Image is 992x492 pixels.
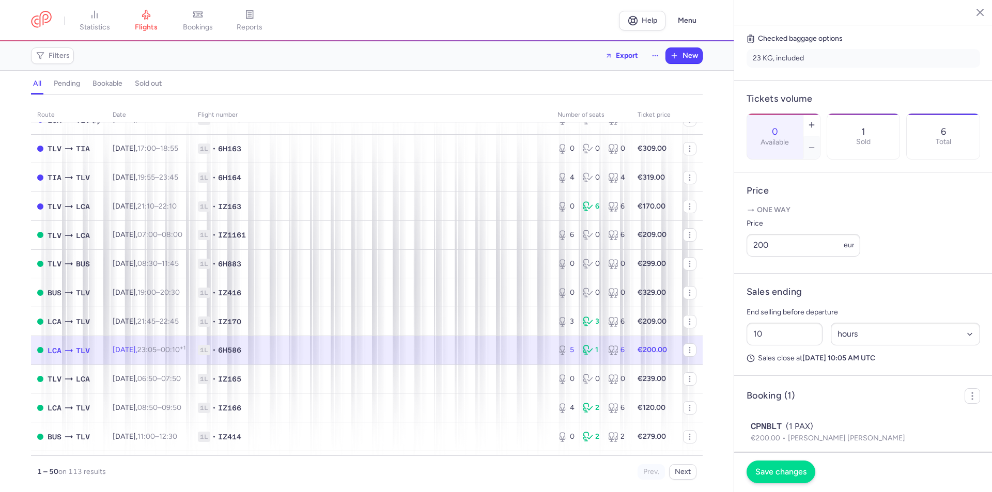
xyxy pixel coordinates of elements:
[137,403,158,412] time: 08:50
[76,431,90,442] span: TLV
[48,287,61,298] span: BUS
[113,259,179,268] span: [DATE],
[48,345,61,356] span: LCA
[638,432,666,441] strong: €279.00
[751,434,788,442] span: €200.00
[218,345,241,355] span: 6H586
[638,202,665,211] strong: €170.00
[638,464,665,480] button: Prev.
[137,202,154,211] time: 21:10
[76,201,90,212] span: LCA
[113,374,181,383] span: [DATE],
[638,288,666,297] strong: €329.00
[583,374,600,384] div: 0
[160,288,180,297] time: 20:30
[638,144,667,153] strong: €309.00
[198,259,210,269] span: 1L
[162,259,179,268] time: 11:45
[218,201,241,212] span: IZ163
[135,23,158,32] span: flights
[113,432,177,441] span: [DATE],
[76,230,90,241] span: LCA
[137,403,181,412] span: –
[161,345,185,354] time: 00:10
[583,144,600,154] div: 0
[608,172,625,183] div: 4
[198,201,210,212] span: 1L
[76,402,90,414] span: TLV
[583,201,600,212] div: 6
[69,9,120,32] a: statistics
[751,420,976,433] div: (1 PAX)
[218,230,246,240] span: IZ1161
[212,201,216,212] span: •
[844,241,855,249] span: eur
[137,144,156,153] time: 17:00
[218,374,241,384] span: IZ165
[583,432,600,442] div: 2
[747,390,795,402] h4: Booking (1)
[218,144,241,154] span: 6H163
[137,345,185,354] span: –
[113,288,180,297] span: [DATE],
[198,172,210,183] span: 1L
[113,403,181,412] span: [DATE],
[218,316,241,327] span: IZ170
[48,402,61,414] span: LCA
[557,374,575,384] div: 0
[761,138,789,147] label: Available
[666,48,702,64] button: New
[80,23,110,32] span: statistics
[48,431,61,442] span: BUS
[638,173,665,182] strong: €319.00
[218,432,241,442] span: IZ414
[788,434,905,442] span: [PERSON_NAME] [PERSON_NAME]
[76,316,90,327] span: TLV
[936,138,951,146] p: Total
[198,432,210,442] span: 1L
[92,79,122,88] h4: bookable
[747,234,860,257] input: ---
[198,374,210,384] span: 1L
[137,374,181,383] span: –
[608,201,625,212] div: 6
[212,432,216,442] span: •
[218,259,241,269] span: 6H883
[137,173,178,182] span: –
[747,33,980,45] h5: Checked baggage options
[48,201,61,212] span: TLV
[608,259,625,269] div: 0
[747,217,860,230] label: Price
[747,49,980,68] li: 23 KG, included
[137,432,177,441] span: –
[198,288,210,298] span: 1L
[856,138,871,146] p: Sold
[608,345,625,355] div: 6
[212,230,216,240] span: •
[137,374,157,383] time: 06:50
[583,230,600,240] div: 0
[137,345,157,354] time: 23:05
[608,432,625,442] div: 2
[608,144,625,154] div: 0
[31,107,106,123] th: route
[557,172,575,183] div: 4
[198,144,210,154] span: 1L
[583,403,600,413] div: 2
[224,9,275,32] a: reports
[183,23,213,32] span: bookings
[137,317,179,326] span: –
[218,288,241,298] span: IZ416
[58,467,106,476] span: on 113 results
[642,17,657,24] span: Help
[557,259,575,269] div: 0
[557,230,575,240] div: 6
[137,259,158,268] time: 08:30
[76,287,90,298] span: TLV
[212,259,216,269] span: •
[37,467,58,476] strong: 1 – 50
[48,172,61,183] span: TIA
[237,23,262,32] span: reports
[161,374,181,383] time: 07:50
[137,173,155,182] time: 19:55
